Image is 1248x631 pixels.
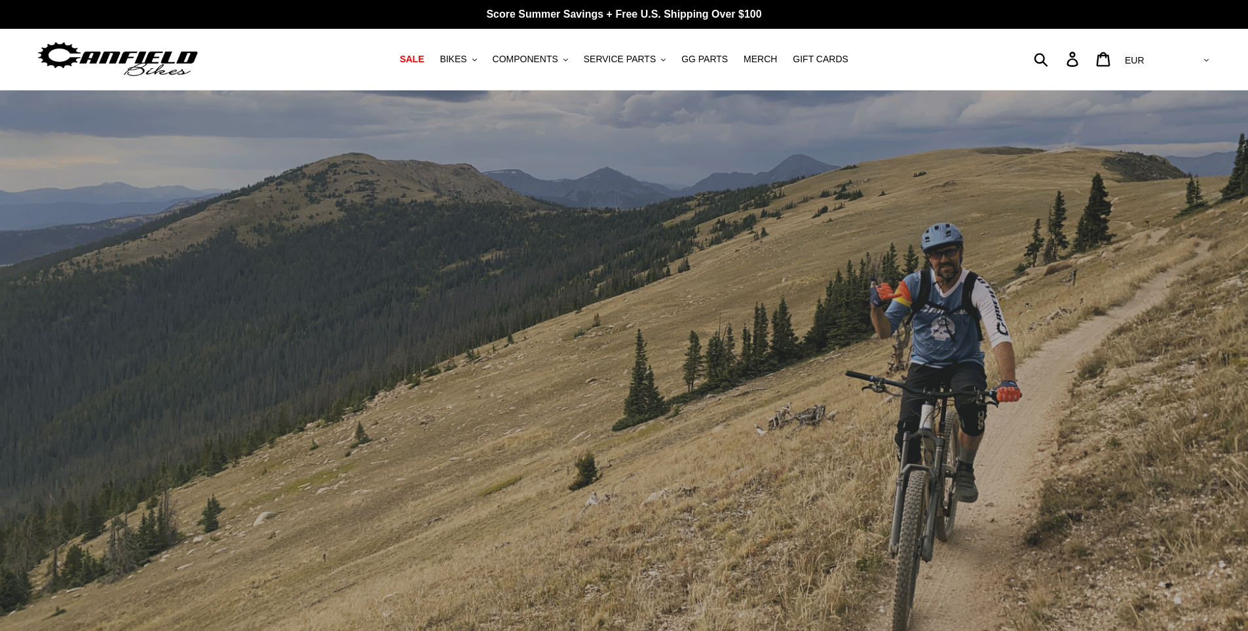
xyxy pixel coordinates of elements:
span: SALE [400,54,424,65]
span: SERVICE PARTS [584,54,656,65]
button: COMPONENTS [486,50,575,68]
a: SALE [393,50,430,68]
a: MERCH [737,50,784,68]
span: GG PARTS [681,54,728,65]
button: SERVICE PARTS [577,50,672,68]
span: GIFT CARDS [793,54,848,65]
img: Canfield Bikes [36,39,200,80]
span: COMPONENTS [493,54,558,65]
a: GIFT CARDS [786,50,855,68]
button: BIKES [433,50,483,68]
span: MERCH [744,54,777,65]
span: BIKES [440,54,466,65]
input: Search [1041,45,1074,73]
a: GG PARTS [675,50,734,68]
